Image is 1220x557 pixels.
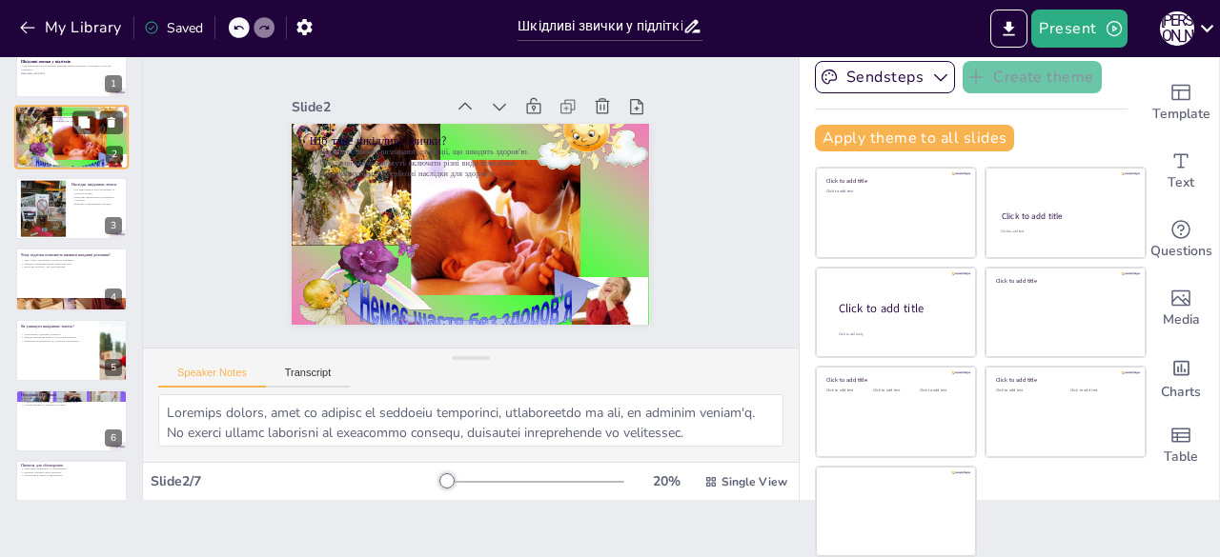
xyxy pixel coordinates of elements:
p: У цій презентації ми розглянемо шкідливі звички підлітків, їх наслідки та способи уникнення. [21,65,122,71]
div: Get real-time input from your audience [1143,206,1219,274]
p: Втеча від проблем - ще одна причина. [21,266,122,269]
div: Click to add text [873,388,916,393]
p: Шкідливі звички можуть погіршити стосунки. [71,195,122,202]
div: 6 [15,389,128,452]
span: Media [1163,309,1200,330]
button: Present [1031,10,1127,48]
p: Чому підлітки починають вживати шкідливі речовини? [21,252,122,258]
div: 1 [105,75,122,92]
p: Що таке шкідливі звички? [20,109,123,114]
button: Duplicate Slide [72,111,95,134]
div: Click to add text [920,388,963,393]
input: Insert title [518,12,681,40]
p: Бажання експериментувати також грає роль. [21,262,122,266]
div: 4 [105,288,122,306]
p: Спілкування з друзями допомагає. [21,332,94,336]
div: Click to add text [1001,229,1128,234]
button: Apply theme to all slides [815,125,1014,151]
div: Add a table [1143,411,1219,480]
div: 5 [15,319,128,382]
p: Що таке шкідливі звички? [416,30,619,299]
p: Шкідливі звички можуть включати різні види поведінки. [20,116,123,120]
div: 3 [15,177,128,240]
span: Text [1168,172,1194,193]
p: Вони можуть мати серйозні наслідки для здоров'я. [391,50,589,317]
button: Create theme [963,61,1102,93]
span: Single View [722,474,787,489]
div: Click to add body [839,332,959,337]
p: Запитання спонукають до обговорення. [21,467,122,471]
button: Speaker Notes [158,367,266,388]
p: Питання для обговорення [21,463,122,468]
p: Підтримка з боку друзів є важливою. [21,396,122,400]
p: Шкідливі звички визначаються як дії, що шкодять здоров'ю. [20,112,123,116]
p: Спільні активності зміцнюють зв'язки. [21,404,122,408]
div: Add images, graphics, shapes or video [1143,274,1219,343]
span: Charts [1161,382,1201,403]
div: Click to add title [996,276,1132,284]
div: І [PERSON_NAME] [1160,11,1194,46]
div: Click to add text [826,189,963,194]
strong: Шкідливі звички у підлітків [21,59,71,64]
button: І [PERSON_NAME] [1160,10,1194,48]
div: Click to add title [826,177,963,185]
div: Click to add text [996,388,1056,393]
div: 2 [14,106,129,170]
p: Підтримка оточуючих [21,392,122,398]
p: Наслідки можуть бути фізичними та психологічними. [71,189,122,195]
textarea: Loremips dolors, amet co adipisc el seddoeiu temporinci, utlaboreetdo ma ali, en adminim veniam'q... [158,394,783,447]
span: Template [1152,104,1210,125]
p: Generated with [URL] [21,71,122,75]
div: 5 [105,359,122,376]
div: 4 [15,248,128,310]
p: Вони можуть мати серйозні наслідки для здоров'я. [20,120,123,124]
div: 20 % [643,472,689,490]
p: Важливо усвідомлювати наслідки. [71,202,122,206]
p: Важливо ділитися своїм досвідом. [21,470,122,474]
p: Шкідливі звички можуть включати різні види поведінки. [400,44,599,310]
div: 1 [15,35,128,98]
p: Тиск з боку однолітків є основною причиною. [21,259,122,263]
button: Delete Slide [100,111,123,134]
p: Як уникнути шкідливих звичок? [21,323,94,328]
p: Наслідки шкідливих звичок [71,182,122,188]
div: Click to add title [826,376,963,384]
div: Click to add title [839,301,961,317]
p: [PERSON_NAME] також може грати важливу роль. [21,400,122,404]
p: Звернення за допомогою до дорослих є важливим. [21,339,94,343]
div: 6 [105,429,122,447]
div: Add ready made slides [1143,69,1219,137]
div: Add text boxes [1143,137,1219,206]
div: Click to add title [1002,210,1128,222]
div: 2 [106,147,123,164]
div: Slide 2 / 7 [151,472,441,490]
button: Export to PowerPoint [990,10,1027,48]
div: Click to add text [826,388,869,393]
button: My Library [14,12,130,43]
div: Click to add title [996,376,1132,384]
div: Click to add text [1070,388,1130,393]
p: Шкідливі звички визначаються як дії, що шкодять здоров'ю. [409,37,607,304]
p: Здорові захоплення можуть бути альтернативою. [21,335,94,339]
div: 3 [105,217,122,234]
button: Transcript [266,367,351,388]
div: Add charts and graphs [1143,343,1219,411]
div: Saved [144,19,203,37]
span: Table [1164,447,1198,467]
button: Sendsteps [815,61,955,93]
p: Обговорення сприяє усвідомленню. [21,474,122,478]
span: Questions [1150,241,1212,262]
